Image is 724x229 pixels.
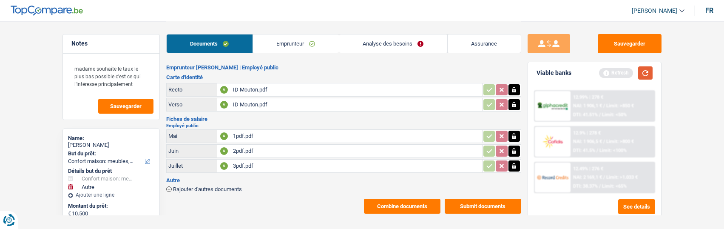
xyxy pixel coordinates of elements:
h3: Carte d'identité [166,74,521,80]
h3: Autre [166,177,521,183]
a: Documents [167,34,253,53]
div: 12.49% | 276 € [573,166,603,172]
button: See details [618,199,655,214]
h5: Notes [71,40,151,47]
div: 3pdf.pdf [233,160,480,172]
div: 1pdf.pdf [233,130,480,143]
label: Montant du prêt: [68,203,153,209]
span: DTI: 38.37% [573,183,598,189]
div: Viable banks [537,69,571,77]
div: A [220,147,228,155]
span: NAI: 1 906,5 € [573,139,602,144]
span: Rajouter d'autres documents [173,186,242,192]
div: [PERSON_NAME] [68,142,154,149]
h2: Employé public [166,123,521,128]
h3: Fiches de salaire [166,116,521,122]
div: Ajouter une ligne [68,192,154,198]
div: A [220,132,228,140]
a: Analyse des besoins [339,34,447,53]
span: / [603,103,605,109]
div: Mai [168,133,215,139]
div: ID Mouton.pdf [233,83,480,96]
div: Juin [168,148,215,154]
span: NAI: 1 906,1 € [573,103,602,109]
img: TopCompare Logo [11,6,83,16]
div: Refresh [599,68,633,77]
div: A [220,101,228,109]
img: AlphaCredit [537,101,568,111]
span: DTI: 41.51% [573,112,598,117]
span: € [68,210,71,217]
button: Sauvegarder [598,34,662,53]
div: Juillet [168,163,215,169]
span: DTI: 41.5% [573,148,595,153]
span: Limit: <50% [602,112,627,117]
div: A [220,86,228,94]
span: [PERSON_NAME] [632,7,677,14]
div: fr [705,6,713,14]
h2: Emprunteur [PERSON_NAME] | Employé public [166,64,521,71]
a: Assurance [448,34,521,53]
button: Submit documents [445,199,521,214]
button: Sauvegarder [98,99,153,114]
img: Record Credits [537,169,568,185]
img: Cofidis [537,134,568,149]
span: / [599,112,601,117]
span: / [603,175,605,180]
div: Recto [168,86,215,93]
span: Limit: >800 € [606,139,634,144]
div: 12.99% | 278 € [573,94,603,100]
button: Combine documents [364,199,440,214]
div: 12.9% | 278 € [573,130,601,136]
label: But du prêt: [68,150,153,157]
a: Emprunteur [253,34,339,53]
span: / [599,183,601,189]
div: Name: [68,135,154,142]
div: A [220,162,228,170]
span: NAI: 2 169,1 € [573,175,602,180]
span: Limit: >1.033 € [606,175,638,180]
a: [PERSON_NAME] [625,4,684,18]
div: 2pdf.pdf [233,145,480,157]
span: Limit: <65% [602,183,627,189]
div: Verso [168,101,215,108]
span: / [596,148,598,153]
span: Limit: >850 € [606,103,634,109]
span: Limit: <100% [599,148,627,153]
span: / [603,139,605,144]
span: Sauvegarder [110,103,142,109]
div: ID Mouton.pdf [233,98,480,111]
div: Détails but du prêt [68,168,154,175]
button: Rajouter d'autres documents [166,186,242,192]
